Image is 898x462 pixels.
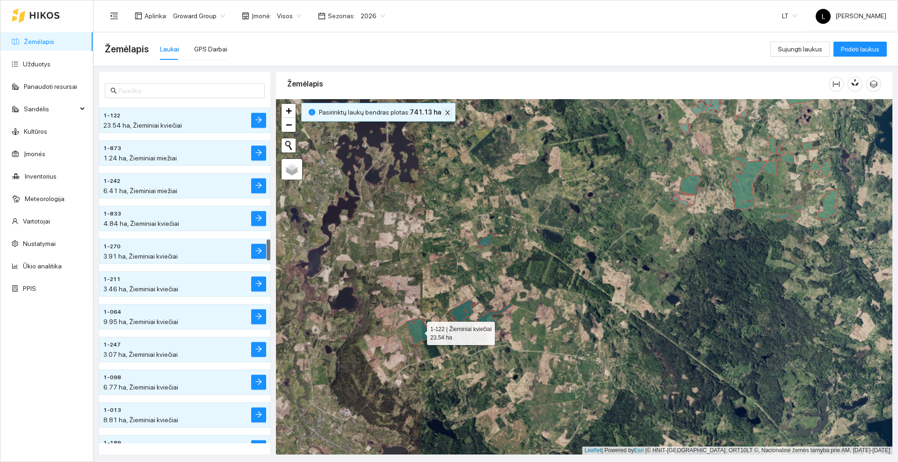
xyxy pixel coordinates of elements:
[24,38,54,45] a: Žemėlapis
[110,12,118,20] span: menu-fold
[822,9,825,24] span: L
[255,345,262,354] span: arrow-right
[103,351,178,358] span: 3.07 ha, Žieminiai kviečiai
[103,275,121,284] span: 1-211
[173,9,225,23] span: Groward Group
[103,383,178,391] span: 6.77 ha, Žieminiai kviečiai
[251,309,266,324] button: arrow-right
[442,109,453,116] span: close
[251,178,266,193] button: arrow-right
[829,80,843,88] span: column-width
[833,42,887,57] button: Pridėti laukus
[103,112,120,121] span: 1-122
[286,119,292,130] span: −
[282,104,296,118] a: Zoom in
[282,138,296,152] button: Initiate a new search
[24,83,77,90] a: Panaudoti resursai
[255,312,262,321] span: arrow-right
[251,440,266,455] button: arrow-right
[103,154,177,162] span: 1.24 ha, Žieminiai miežiai
[25,195,65,202] a: Meteorologija
[103,122,182,129] span: 23.54 ha, Žieminiai kviečiai
[770,42,830,57] button: Sujungti laukus
[829,77,844,92] button: column-width
[255,247,262,256] span: arrow-right
[194,44,227,54] div: GPS Darbai
[286,105,292,116] span: +
[318,12,326,20] span: calendar
[242,12,249,20] span: shop
[145,11,167,21] span: Aplinka :
[410,108,441,116] b: 741.13 ha
[328,11,355,21] span: Sezonas :
[24,150,45,158] a: Įmonės
[287,71,829,97] div: Žemėlapis
[252,11,271,21] span: Įmonė :
[119,86,259,96] input: Paieška
[103,439,121,448] span: 1-189
[24,128,47,135] a: Kultūros
[103,177,120,186] span: 1-242
[255,181,262,190] span: arrow-right
[282,159,302,180] a: Layers
[255,378,262,387] span: arrow-right
[103,406,121,415] span: 1-013
[23,285,36,292] a: PPIS
[841,44,879,54] span: Pridėti laukus
[25,173,57,180] a: Inventorius
[23,217,50,225] a: Vartotojai
[103,144,121,153] span: 1-873
[103,210,121,219] span: 1-833
[277,9,301,23] span: Visos
[103,220,179,227] span: 4.84 ha, Žieminiai kviečiai
[442,107,453,118] button: close
[361,9,385,23] span: 2026
[251,211,266,226] button: arrow-right
[105,42,149,57] span: Žemėlapis
[255,214,262,223] span: arrow-right
[103,308,121,317] span: 1-064
[23,262,62,270] a: Ūkio analitika
[255,149,262,158] span: arrow-right
[251,145,266,160] button: arrow-right
[309,109,315,115] span: info-circle
[582,447,892,455] div: | Powered by © HNIT-[GEOGRAPHIC_DATA]; ORT10LT ©, Nacionalinė žemės tarnyba prie AM, [DATE]-[DATE]
[103,374,121,383] span: 1-098
[110,87,117,94] span: search
[255,116,262,125] span: arrow-right
[103,341,121,350] span: 1-247
[833,45,887,53] a: Pridėti laukus
[645,447,647,454] span: |
[319,107,441,117] span: Pasirinktų laukų bendras plotas :
[251,375,266,390] button: arrow-right
[634,447,644,454] a: Esri
[770,45,830,53] a: Sujungti laukus
[103,243,121,252] span: 1-270
[103,416,178,424] span: 8.81 ha, Žieminiai kviečiai
[255,280,262,289] span: arrow-right
[251,244,266,259] button: arrow-right
[585,447,601,454] a: Leaflet
[24,100,77,118] span: Sandėlis
[251,407,266,422] button: arrow-right
[103,285,178,293] span: 3.46 ha, Žieminiai kviečiai
[103,187,177,195] span: 6.41 ha, Žieminiai miežiai
[23,240,56,247] a: Nustatymai
[251,342,266,357] button: arrow-right
[816,12,886,20] span: [PERSON_NAME]
[23,60,51,68] a: Užduotys
[782,9,797,23] span: LT
[251,113,266,128] button: arrow-right
[282,118,296,132] a: Zoom out
[251,276,266,291] button: arrow-right
[778,44,822,54] span: Sujungti laukus
[103,253,178,260] span: 3.91 ha, Žieminiai kviečiai
[135,12,142,20] span: layout
[160,44,179,54] div: Laukai
[103,318,178,325] span: 9.95 ha, Žieminiai kviečiai
[255,411,262,419] span: arrow-right
[105,7,123,25] button: menu-fold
